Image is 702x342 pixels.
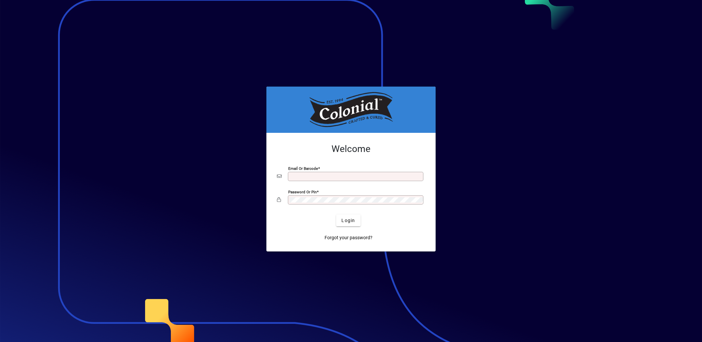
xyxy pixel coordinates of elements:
span: Login [341,217,355,224]
span: Forgot your password? [325,234,372,241]
mat-label: Password or Pin [288,190,317,194]
h2: Welcome [277,143,425,155]
a: Forgot your password? [322,232,375,244]
button: Login [336,214,360,226]
mat-label: Email or Barcode [288,166,318,171]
